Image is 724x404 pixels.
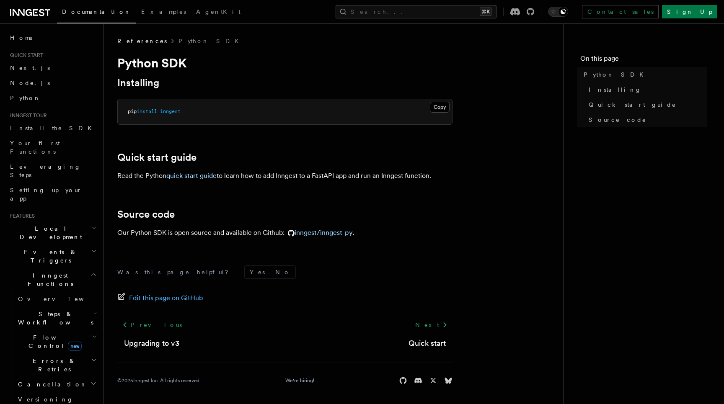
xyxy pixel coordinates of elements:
span: Home [10,33,34,42]
a: Contact sales [582,5,659,18]
span: Quick start guide [589,100,676,109]
div: © 2025 Inngest Inc. All rights reserved. [117,377,201,384]
button: Flow Controlnew [15,330,98,353]
a: Node.js [7,75,98,90]
span: new [68,342,82,351]
span: Versioning [18,396,73,403]
a: Install the SDK [7,121,98,136]
a: Quick start [409,337,446,349]
span: References [117,37,167,45]
a: Installing [117,77,159,89]
kbd: ⌘K [480,8,491,16]
span: Flow Control [15,333,92,350]
button: Yes [245,266,270,278]
button: No [270,266,295,278]
a: Next [410,317,452,332]
a: Quick start guide [585,97,707,112]
a: Sign Up [662,5,717,18]
span: Examples [141,8,186,15]
a: Python SDK [580,67,707,82]
button: Events & Triggers [7,244,98,268]
span: install [137,108,157,114]
span: Cancellation [15,380,87,389]
span: Setting up your app [10,187,82,202]
p: Was this page helpful? [117,268,234,276]
a: Setting up your app [7,183,98,206]
span: Features [7,213,35,219]
button: Errors & Retries [15,353,98,377]
a: Documentation [57,3,136,23]
a: We're hiring! [285,377,314,384]
a: Leveraging Steps [7,159,98,183]
span: pip [128,108,137,114]
h1: Python SDK [117,55,452,70]
span: Next.js [10,64,50,71]
span: Installing [589,85,641,94]
span: Your first Functions [10,140,60,155]
a: Upgrading to v3 [124,337,179,349]
span: Events & Triggers [7,248,91,265]
span: Python [10,95,41,101]
span: Overview [18,296,104,302]
a: Next.js [7,60,98,75]
a: Quick start guide [117,152,197,163]
span: inngest [160,108,181,114]
button: Steps & Workflows [15,306,98,330]
h4: On this page [580,54,707,67]
button: Search...⌘K [336,5,496,18]
button: Toggle dark mode [548,7,568,17]
span: Errors & Retries [15,357,91,373]
p: Our Python SDK is open source and available on Github: . [117,227,452,239]
span: Install the SDK [10,125,97,131]
a: Python SDK [178,37,244,45]
a: Source code [117,208,175,220]
span: Quick start [7,52,43,59]
a: Home [7,30,98,45]
span: Inngest Functions [7,271,90,288]
button: Copy [430,102,450,113]
a: Edit this page on GitHub [117,292,203,304]
a: Installing [585,82,707,97]
a: Python [7,90,98,106]
p: Read the Python to learn how to add Inngest to a FastAPI app and run an Inngest function. [117,170,452,182]
a: Your first Functions [7,136,98,159]
button: Cancellation [15,377,98,392]
span: Edit this page on GitHub [129,292,203,304]
a: inngest/inngest-py [284,229,353,237]
span: Documentation [62,8,131,15]
a: Previous [117,317,186,332]
a: quick start guide [166,172,217,180]
span: Inngest tour [7,112,47,119]
a: Overview [15,291,98,306]
span: AgentKit [196,8,240,15]
button: Inngest Functions [7,268,98,291]
a: AgentKit [191,3,246,23]
span: Node.js [10,80,50,86]
span: Python SDK [584,70,649,79]
a: Source code [585,112,707,127]
span: Steps & Workflows [15,310,93,327]
span: Leveraging Steps [10,163,81,178]
a: Examples [136,3,191,23]
span: Local Development [7,224,91,241]
button: Local Development [7,221,98,244]
span: Source code [589,116,646,124]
